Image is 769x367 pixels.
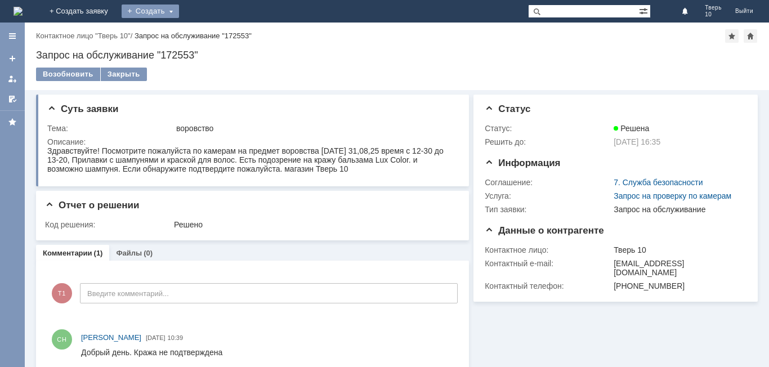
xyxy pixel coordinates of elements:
div: (1) [94,249,103,257]
div: Сделать домашней страницей [744,29,757,43]
span: Т1 [52,283,72,303]
a: Комментарии [43,249,92,257]
span: Данные о контрагенте [485,225,604,236]
div: Код решения: [45,220,172,229]
a: Перейти на домашнюю страницу [14,7,23,16]
span: Отчет о решении [45,200,139,211]
a: Запрос на проверку по камерам [614,191,731,200]
a: Мои согласования [3,90,21,108]
span: [PERSON_NAME] [81,333,141,342]
span: Расширенный поиск [639,5,650,16]
div: Запрос на обслуживание [614,205,741,214]
div: (0) [144,249,153,257]
img: logo [14,7,23,16]
div: Контактный e-mail: [485,259,611,268]
div: Создать [122,5,179,18]
div: Услуга: [485,191,611,200]
div: воровство [176,124,454,133]
span: [DATE] 16:35 [614,137,660,146]
span: Статус [485,104,530,114]
div: [PHONE_NUMBER] [614,281,741,290]
a: 7. Служба безопасности [614,178,703,187]
span: Информация [485,158,560,168]
div: [EMAIL_ADDRESS][DOMAIN_NAME] [614,259,741,277]
span: [DATE] [146,334,166,341]
span: 10:39 [168,334,184,341]
a: Контактное лицо "Тверь 10" [36,32,131,40]
div: Статус: [485,124,611,133]
span: Решена [614,124,649,133]
div: Решить до: [485,137,611,146]
a: Создать заявку [3,50,21,68]
a: Файлы [116,249,142,257]
div: Тверь 10 [614,245,741,254]
div: Тип заявки: [485,205,611,214]
span: Тверь [705,5,722,11]
div: Контактное лицо: [485,245,611,254]
div: Решено [174,220,454,229]
div: Запрос на обслуживание "172553" [135,32,252,40]
div: Запрос на обслуживание "172553" [36,50,758,61]
div: Добавить в избранное [725,29,739,43]
div: Соглашение: [485,178,611,187]
div: Контактный телефон: [485,281,611,290]
span: 10 [705,11,722,18]
span: Суть заявки [47,104,118,114]
a: Мои заявки [3,70,21,88]
div: Тема: [47,124,174,133]
a: [PERSON_NAME] [81,332,141,343]
div: Описание: [47,137,456,146]
div: / [36,32,135,40]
